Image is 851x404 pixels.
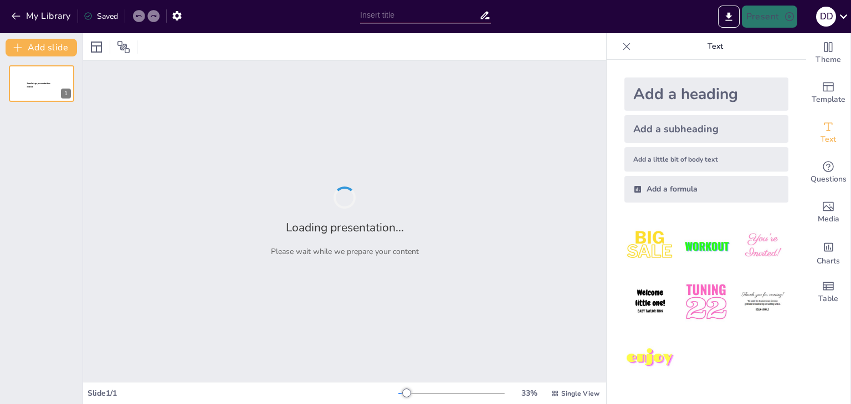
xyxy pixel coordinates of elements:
div: Add charts and graphs [806,232,850,272]
div: Saved [84,11,118,22]
div: Slide 1 / 1 [88,388,398,398]
div: Add text boxes [806,113,850,153]
div: Add a subheading [624,115,788,143]
div: Add a table [806,272,850,312]
img: 3.jpeg [737,220,788,272]
span: Table [818,293,838,305]
div: 1 [61,89,71,99]
img: 5.jpeg [680,276,732,328]
h2: Loading presentation... [286,220,404,235]
div: D d [816,7,836,27]
div: Add a formula [624,176,788,203]
input: Insert title [360,7,479,23]
span: Position [117,40,130,54]
div: Layout [88,38,105,56]
span: Charts [817,255,840,267]
img: 2.jpeg [680,220,732,272]
button: Export to PowerPoint [718,6,740,28]
button: Add slide [6,39,77,56]
span: Template [812,94,845,106]
div: 33 % [516,388,542,398]
span: Questions [811,173,847,185]
img: 4.jpeg [624,276,676,328]
button: Present [742,6,797,28]
img: 1.jpeg [624,220,676,272]
div: 1 [9,65,74,102]
p: Please wait while we prepare your content [271,246,419,257]
img: 7.jpeg [624,333,676,384]
span: Media [818,213,839,225]
button: D d [816,6,836,28]
button: My Library [8,7,75,25]
div: Add a heading [624,77,788,111]
span: Theme [816,54,841,66]
span: Text [821,133,836,146]
div: Add images, graphics, shapes or video [806,193,850,232]
div: Add ready made slides [806,73,850,113]
span: Single View [561,389,599,398]
div: Get real-time input from your audience [806,153,850,193]
div: Add a little bit of body text [624,147,788,172]
img: 6.jpeg [737,276,788,328]
span: Sendsteps presentation editor [27,82,50,89]
div: Change the overall theme [806,33,850,73]
p: Text [635,33,795,60]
